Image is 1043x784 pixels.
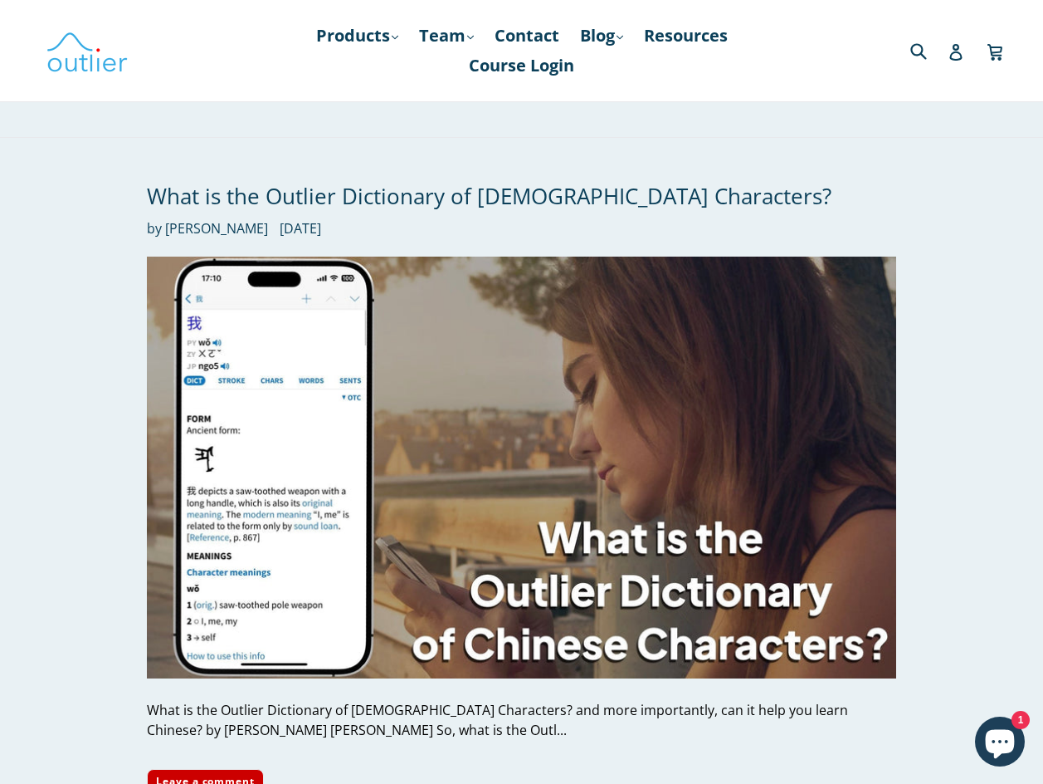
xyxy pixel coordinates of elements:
[147,218,268,238] span: by [PERSON_NAME]
[147,257,896,679] img: What is the Outlier Dictionary of Chinese Characters?
[572,21,631,51] a: Blog
[147,181,831,211] a: What is the Outlier Dictionary of [DEMOGRAPHIC_DATA] Characters?
[970,717,1030,771] inbox-online-store-chat: Shopify online store chat
[486,21,568,51] a: Contact
[46,27,129,75] img: Outlier Linguistics
[411,21,482,51] a: Team
[906,33,952,67] input: Search
[636,21,736,51] a: Resources
[147,700,896,740] div: What is the Outlier Dictionary of [DEMOGRAPHIC_DATA] Characters? and more importantly, can it hel...
[461,51,582,81] a: Course Login
[308,21,407,51] a: Products
[280,219,321,238] time: [DATE]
